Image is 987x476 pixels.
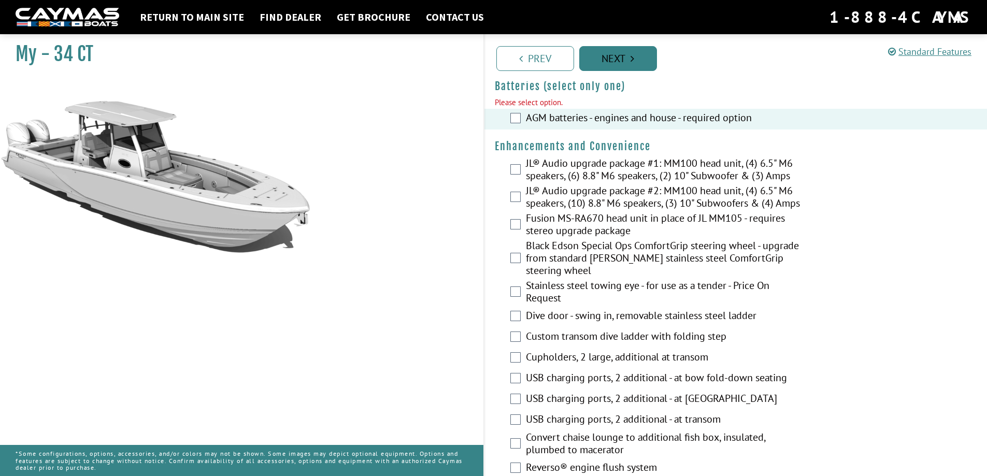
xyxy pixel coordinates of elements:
label: AGM batteries - engines and house - required option [526,111,803,126]
label: Cupholders, 2 large, additional at transom [526,351,803,366]
label: USB charging ports, 2 additional - at [GEOGRAPHIC_DATA] [526,392,803,407]
label: Stainless steel towing eye - for use as a tender - Price On Request [526,279,803,307]
label: Convert chaise lounge to additional fish box, insulated, plumbed to macerator [526,431,803,458]
a: Return to main site [135,10,249,24]
label: JL® Audio upgrade package #1: MM100 head unit, (4) 6.5" M6 speakers, (6) 8.8" M6 speakers, (2) 10... [526,157,803,184]
div: Please select option. [495,97,977,109]
label: JL® Audio upgrade package #2: MM100 head unit, (4) 6.5" M6 speakers, (10) 8.8" M6 speakers, (3) 1... [526,184,803,212]
label: Black Edson Special Ops ComfortGrip steering wheel - upgrade from standard [PERSON_NAME] stainles... [526,239,803,279]
a: Next [579,46,657,71]
h1: My - 34 CT [16,42,457,66]
p: *Some configurations, options, accessories, and/or colors may not be shown. Some images may depic... [16,445,468,476]
a: Find Dealer [254,10,326,24]
div: 1-888-4CAYMAS [829,6,971,28]
h4: Batteries (select only one) [495,80,977,93]
label: USB charging ports, 2 additional - at bow fold-down seating [526,371,803,386]
a: Contact Us [421,10,489,24]
label: Reverso® engine flush system [526,461,803,476]
label: USB charging ports, 2 additional - at transom [526,413,803,428]
h4: Enhancements and Convenience [495,140,977,153]
label: Fusion MS-RA670 head unit in place of JL MM105 - requires stereo upgrade package [526,212,803,239]
a: Standard Features [888,46,971,57]
label: Custom transom dive ladder with folding step [526,330,803,345]
a: Prev [496,46,574,71]
a: Get Brochure [332,10,416,24]
label: Dive door - swing in, removable stainless steel ladder [526,309,803,324]
img: white-logo-c9c8dbefe5ff5ceceb0f0178aa75bf4bb51f6bca0971e226c86eb53dfe498488.png [16,8,119,27]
